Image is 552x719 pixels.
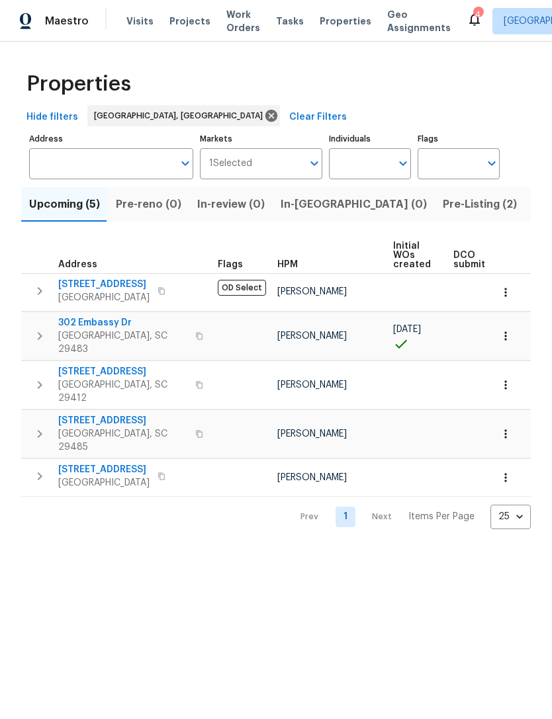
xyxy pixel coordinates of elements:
[394,154,412,173] button: Open
[320,15,371,28] span: Properties
[305,154,324,173] button: Open
[393,241,431,269] span: Initial WOs created
[126,15,154,28] span: Visits
[21,105,83,130] button: Hide filters
[218,260,243,269] span: Flags
[490,499,531,534] div: 25
[277,260,298,269] span: HPM
[58,260,97,269] span: Address
[116,195,181,214] span: Pre-reno (0)
[169,15,210,28] span: Projects
[387,8,451,34] span: Geo Assignments
[277,429,347,439] span: [PERSON_NAME]
[408,510,475,523] p: Items Per Page
[336,507,355,527] a: Goto page 1
[58,365,187,378] span: [STREET_ADDRESS]
[45,15,89,28] span: Maestro
[276,17,304,26] span: Tasks
[443,195,517,214] span: Pre-Listing (2)
[209,158,252,169] span: 1 Selected
[58,291,150,304] span: [GEOGRAPHIC_DATA]
[453,251,501,269] span: DCO submitted
[58,278,150,291] span: [STREET_ADDRESS]
[197,195,265,214] span: In-review (0)
[281,195,427,214] span: In-[GEOGRAPHIC_DATA] (0)
[200,135,323,143] label: Markets
[418,135,500,143] label: Flags
[58,316,187,329] span: 302 Embassy Dr
[483,154,501,173] button: Open
[329,135,411,143] label: Individuals
[284,105,352,130] button: Clear Filters
[58,329,187,356] span: [GEOGRAPHIC_DATA], SC 29483
[26,109,78,126] span: Hide filters
[58,463,150,476] span: [STREET_ADDRESS]
[176,154,195,173] button: Open
[218,280,266,296] span: OD Select
[393,325,421,334] span: [DATE]
[29,135,193,143] label: Address
[277,380,347,390] span: [PERSON_NAME]
[277,287,347,296] span: [PERSON_NAME]
[473,8,483,21] div: 4
[87,105,280,126] div: [GEOGRAPHIC_DATA], [GEOGRAPHIC_DATA]
[29,195,100,214] span: Upcoming (5)
[58,378,187,405] span: [GEOGRAPHIC_DATA], SC 29412
[289,109,347,126] span: Clear Filters
[277,473,347,482] span: [PERSON_NAME]
[94,109,268,122] span: [GEOGRAPHIC_DATA], [GEOGRAPHIC_DATA]
[277,331,347,341] span: [PERSON_NAME]
[26,77,131,91] span: Properties
[288,505,531,529] nav: Pagination Navigation
[58,476,150,489] span: [GEOGRAPHIC_DATA]
[226,8,260,34] span: Work Orders
[58,427,187,454] span: [GEOGRAPHIC_DATA], SC 29485
[58,414,187,427] span: [STREET_ADDRESS]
